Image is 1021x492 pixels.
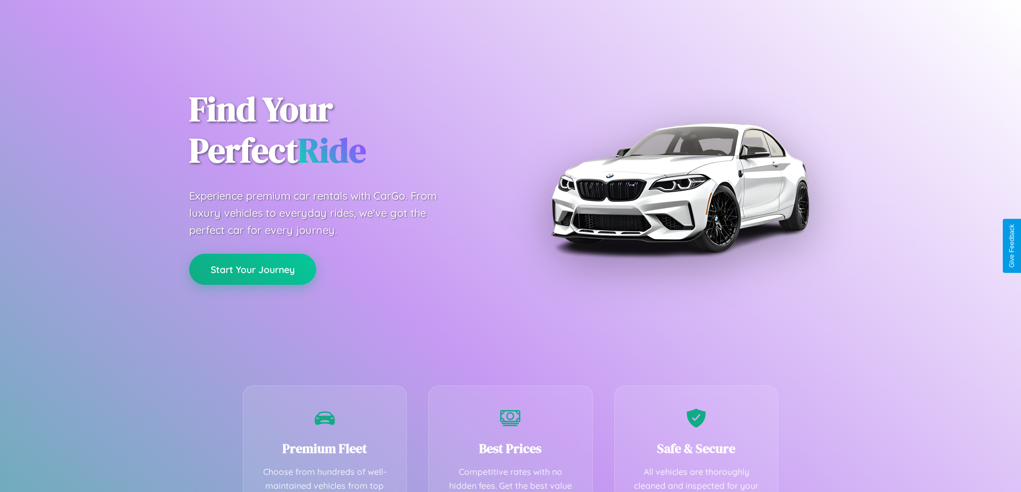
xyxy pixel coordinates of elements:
h1: Find Your Perfect [189,89,495,171]
p: Experience premium car rentals with CarGo. From luxury vehicles to everyday rides, we've got the ... [189,187,457,239]
div: Give Feedback [1008,224,1016,268]
span: Ride [298,127,366,173]
h3: Premium Fleet [259,440,391,457]
h3: Safe & Secure [631,440,762,457]
h3: Best Prices [445,440,576,457]
button: Start Your Journey [189,254,316,285]
img: Premium BMW car rental vehicle [546,54,814,321]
